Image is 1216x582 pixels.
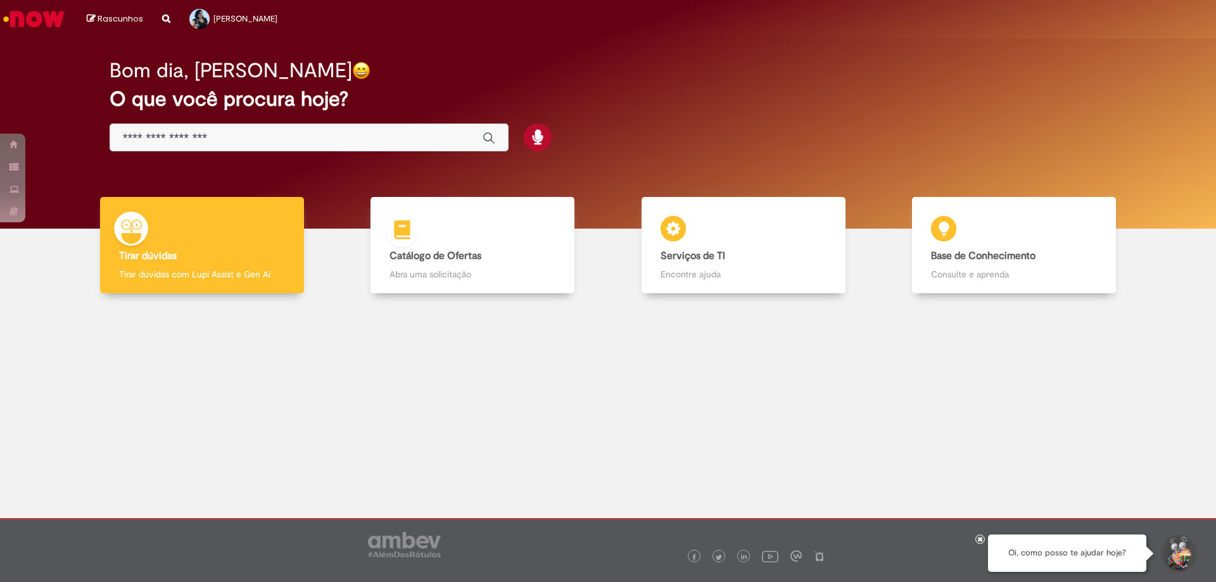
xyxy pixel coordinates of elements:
[389,268,555,281] p: Abra uma solicitação
[608,197,879,294] a: Serviços de TI Encontre ajuda
[879,197,1150,294] a: Base de Conhecimento Consulte e aprenda
[931,268,1097,281] p: Consulte e aprenda
[661,268,826,281] p: Encontre ajuda
[931,250,1035,262] b: Base de Conhecimento
[814,550,825,562] img: logo_footer_naosei.png
[1159,535,1197,573] button: Iniciar Conversa de Suporte
[338,197,609,294] a: Catálogo de Ofertas Abra uma solicitação
[110,60,352,82] h2: Bom dia, [PERSON_NAME]
[119,250,177,262] b: Tirar dúvidas
[741,554,747,561] img: logo_footer_linkedin.png
[988,535,1146,572] div: Oi, como posso te ajudar hoje?
[352,61,370,80] img: happy-face.png
[213,13,277,24] span: [PERSON_NAME]
[87,13,143,25] a: Rascunhos
[762,548,778,564] img: logo_footer_youtube.png
[790,550,802,562] img: logo_footer_workplace.png
[368,532,441,557] img: logo_footer_ambev_rotulo_gray.png
[1,6,66,32] img: ServiceNow
[716,554,722,560] img: logo_footer_twitter.png
[691,554,697,560] img: logo_footer_facebook.png
[661,250,725,262] b: Serviços de TI
[98,13,143,25] span: Rascunhos
[66,197,338,294] a: Tirar dúvidas Tirar dúvidas com Lupi Assist e Gen Ai
[389,250,481,262] b: Catálogo de Ofertas
[110,88,1107,110] h2: O que você procura hoje?
[119,268,285,281] p: Tirar dúvidas com Lupi Assist e Gen Ai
